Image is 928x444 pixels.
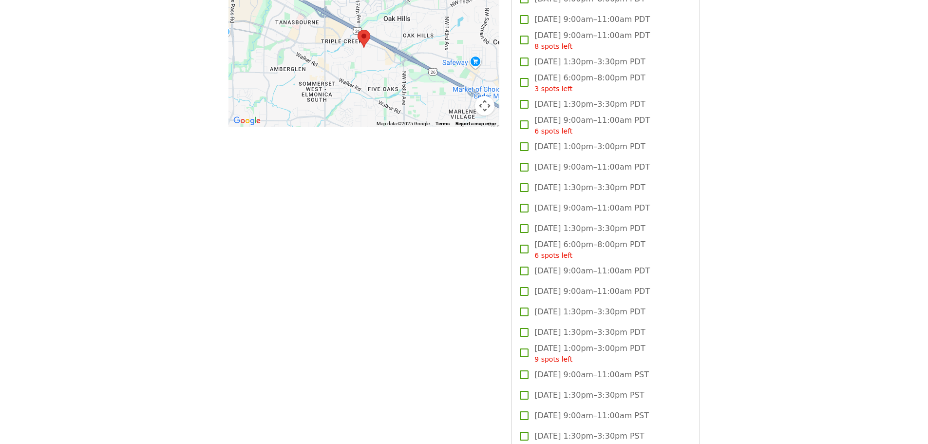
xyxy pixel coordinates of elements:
span: Map data ©2025 Google [377,121,430,126]
span: [DATE] 1:30pm–3:30pm PDT [534,327,645,338]
span: [DATE] 9:00am–11:00am PDT [534,161,650,173]
span: [DATE] 1:30pm–3:30pm PDT [534,223,645,234]
span: [DATE] 1:30pm–3:30pm PDT [534,182,645,193]
a: Report a map error [455,121,496,126]
span: [DATE] 9:00am–11:00am PST [534,410,649,422]
span: [DATE] 9:00am–11:00am PDT [534,286,650,297]
span: [DATE] 1:30pm–3:30pm PST [534,389,644,401]
span: [DATE] 6:00pm–8:00pm PDT [534,72,645,94]
span: [DATE] 1:30pm–3:30pm PDT [534,98,645,110]
img: Google [231,115,263,127]
a: Open this area in Google Maps (opens a new window) [231,115,263,127]
span: [DATE] 9:00am–11:00am PDT [534,30,650,52]
span: [DATE] 1:00pm–3:00pm PDT [534,343,645,365]
span: [DATE] 9:00am–11:00am PDT [534,115,650,136]
span: [DATE] 1:30pm–3:30pm PDT [534,56,645,68]
span: 6 spots left [534,251,572,259]
span: [DATE] 6:00pm–8:00pm PDT [534,239,645,261]
span: [DATE] 9:00am–11:00am PDT [534,202,650,214]
span: [DATE] 1:30pm–3:30pm PST [534,430,644,442]
a: Terms (opens in new tab) [436,121,450,126]
button: Map camera controls [475,96,494,116]
span: [DATE] 9:00am–11:00am PST [534,369,649,381]
span: [DATE] 9:00am–11:00am PDT [534,14,650,25]
span: [DATE] 1:30pm–3:30pm PDT [534,306,645,318]
span: [DATE] 1:00pm–3:00pm PDT [534,141,645,153]
span: [DATE] 9:00am–11:00am PDT [534,265,650,277]
span: 3 spots left [534,85,572,93]
span: 8 spots left [534,42,572,50]
span: 9 spots left [534,355,572,363]
span: 6 spots left [534,127,572,135]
